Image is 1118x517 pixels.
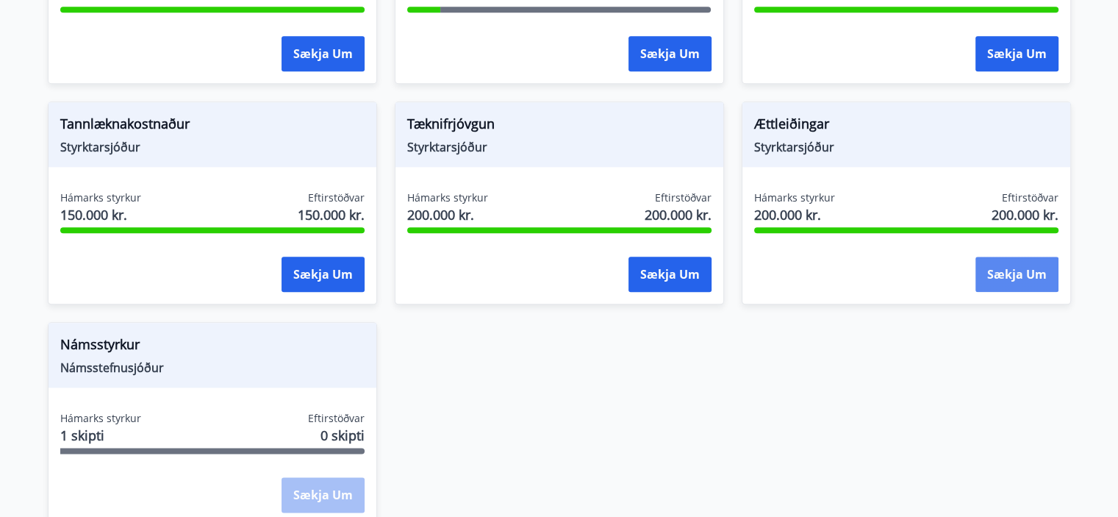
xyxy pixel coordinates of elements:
span: Hámarks styrkur [60,190,141,205]
button: Sækja um [282,36,365,71]
span: Eftirstöðvar [655,190,712,205]
span: 150.000 kr. [298,205,365,224]
button: Sækja um [628,36,712,71]
span: 200.000 kr. [754,205,835,224]
span: 0 skipti [320,426,365,445]
span: Ættleiðingar [754,114,1058,139]
span: Hámarks styrkur [60,411,141,426]
span: Eftirstöðvar [1002,190,1058,205]
span: Námsstefnusjóður [60,360,365,376]
button: Sækja um [975,36,1058,71]
span: 1 skipti [60,426,141,445]
button: Sækja um [975,257,1058,292]
span: Styrktarsjóður [407,139,712,155]
span: Tæknifrjóvgun [407,114,712,139]
span: 150.000 kr. [60,205,141,224]
button: Sækja um [628,257,712,292]
span: Eftirstöðvar [308,190,365,205]
span: Hámarks styrkur [407,190,488,205]
span: Styrktarsjóður [60,139,365,155]
span: 200.000 kr. [407,205,488,224]
span: 200.000 kr. [645,205,712,224]
span: Hámarks styrkur [754,190,835,205]
span: Eftirstöðvar [308,411,365,426]
span: Námsstyrkur [60,335,365,360]
span: Tannlæknakostnaður [60,114,365,139]
button: Sækja um [282,257,365,292]
span: 200.000 kr. [992,205,1058,224]
span: Styrktarsjóður [754,139,1058,155]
